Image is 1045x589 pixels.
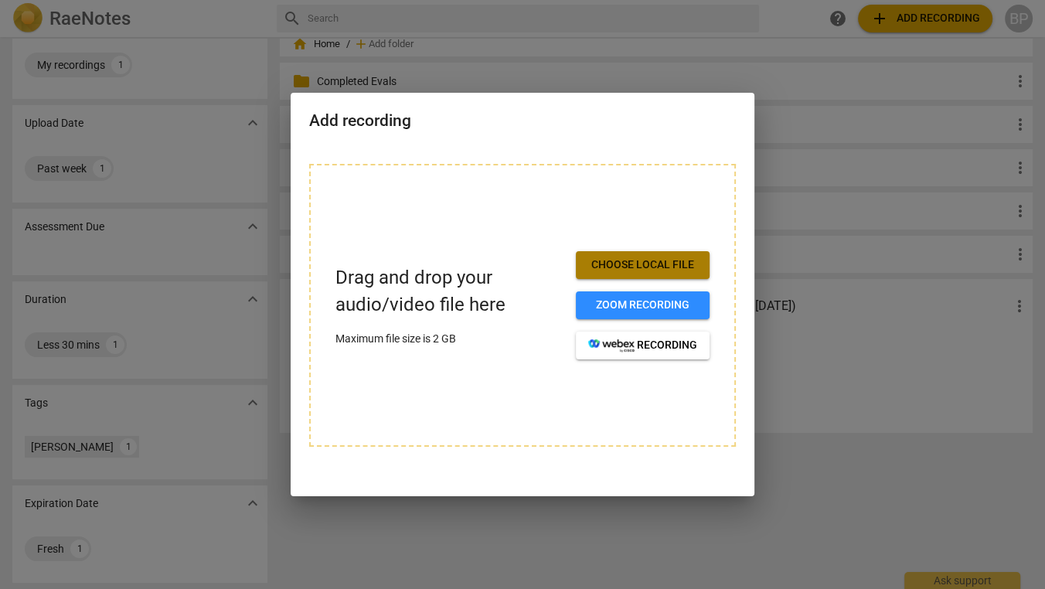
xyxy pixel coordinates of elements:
[588,298,697,313] span: Zoom recording
[588,257,697,273] span: Choose local file
[335,264,563,318] p: Drag and drop your audio/video file here
[576,251,710,279] button: Choose local file
[576,291,710,319] button: Zoom recording
[588,338,697,353] span: recording
[309,111,736,131] h2: Add recording
[576,332,710,359] button: recording
[335,331,563,347] p: Maximum file size is 2 GB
